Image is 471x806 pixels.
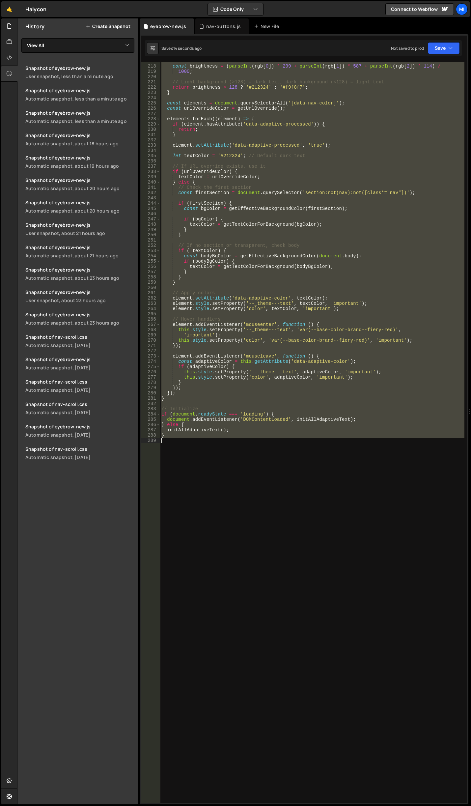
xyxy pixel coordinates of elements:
[21,397,138,419] a: Snapshot of nav-scroll.css Automatic snapshot, [DATE]
[25,132,134,138] div: Snapshot of eyebrow-new.js
[25,118,134,124] div: Automatic snapshot, less than a minute ago
[25,311,134,318] div: Snapshot of eyebrow-new.js
[25,208,134,214] div: Automatic snapshot, about 20 hours ago
[25,454,134,460] div: Automatic snapshot, [DATE]
[141,227,160,232] div: 249
[141,322,160,327] div: 267
[25,199,134,206] div: Snapshot of eyebrow-new.js
[161,45,202,51] div: Saved
[141,164,160,169] div: 237
[141,64,160,69] div: 218
[21,173,138,195] a: Snapshot of eyebrow-new.js Automatic snapshot, about 20 hours ago
[141,232,160,238] div: 250
[141,190,160,195] div: 242
[25,364,134,371] div: Automatic snapshot, [DATE]
[25,244,134,250] div: Snapshot of eyebrow-new.js
[141,390,160,396] div: 280
[21,61,138,83] a: Snapshot of eyebrow-new.jsUser snapshot, less than a minute ago
[25,387,134,393] div: Automatic snapshot, [DATE]
[385,3,454,15] a: Connect to Webflow
[25,177,134,183] div: Snapshot of eyebrow-new.js
[25,409,134,416] div: Automatic snapshot, [DATE]
[141,153,160,158] div: 235
[25,23,44,30] h2: History
[25,140,134,147] div: Automatic snapshot, about 18 hours ago
[21,240,138,263] a: Snapshot of eyebrow-new.js Automatic snapshot, about 21 hours ago
[25,110,134,116] div: Snapshot of eyebrow-new.js
[1,1,17,17] a: 🤙
[141,348,160,354] div: 272
[141,433,160,438] div: 288
[141,238,160,243] div: 251
[141,248,160,253] div: 253
[141,243,160,248] div: 252
[141,301,160,306] div: 263
[141,427,160,433] div: 287
[25,155,134,161] div: Snapshot of eyebrow-new.js
[141,327,160,332] div: 268
[141,317,160,322] div: 266
[141,274,160,280] div: 258
[141,359,160,364] div: 274
[25,297,134,303] div: User snapshot, about 23 hours ago
[141,174,160,180] div: 239
[141,285,160,290] div: 260
[21,419,138,442] a: Snapshot of eyebrow-new.js Automatic snapshot, [DATE]
[25,356,134,362] div: Snapshot of eyebrow-new.js
[141,406,160,412] div: 283
[141,306,160,311] div: 264
[25,5,46,13] div: Halycon
[21,106,138,128] a: Snapshot of eyebrow-new.jsAutomatic snapshot, less than a minute ago
[141,332,160,338] div: 269
[141,180,160,185] div: 240
[21,330,138,352] a: Snapshot of nav-scroll.css Automatic snapshot, [DATE]
[21,263,138,285] a: Snapshot of eyebrow-new.js Automatic snapshot, about 23 hours ago
[208,3,263,15] button: Code Only
[21,195,138,218] a: Snapshot of eyebrow-new.js Automatic snapshot, about 20 hours ago
[25,289,134,295] div: Snapshot of eyebrow-new.js
[206,23,241,30] div: nav-buttons.js
[141,343,160,348] div: 271
[141,417,160,422] div: 285
[141,111,160,116] div: 227
[141,116,160,122] div: 228
[141,253,160,259] div: 254
[141,296,160,301] div: 262
[141,401,160,406] div: 282
[141,364,160,369] div: 275
[141,137,160,143] div: 232
[141,311,160,317] div: 265
[25,423,134,430] div: Snapshot of eyebrow-new.js
[141,354,160,359] div: 273
[141,380,160,385] div: 278
[173,45,202,51] div: 14 seconds ago
[141,422,160,427] div: 286
[141,85,160,90] div: 222
[25,275,134,281] div: Automatic snapshot, about 23 hours ago
[141,69,160,74] div: 219
[25,320,134,326] div: Automatic snapshot, about 23 hours ago
[25,96,134,102] div: Automatic snapshot, less than a minute ago
[141,90,160,95] div: 223
[25,267,134,273] div: Snapshot of eyebrow-new.js
[141,148,160,153] div: 234
[428,42,460,54] button: Save
[21,83,138,106] a: Snapshot of eyebrow-new.jsAutomatic snapshot, less than a minute ago
[25,334,134,340] div: Snapshot of nav-scroll.css
[141,101,160,106] div: 225
[141,369,160,375] div: 276
[25,73,134,79] div: User snapshot, less than a minute ago
[25,342,134,348] div: Automatic snapshot, [DATE]
[21,151,138,173] a: Snapshot of eyebrow-new.js Automatic snapshot, about 19 hours ago
[25,230,134,236] div: User snapshot, about 21 hours ago
[141,269,160,274] div: 257
[141,206,160,211] div: 245
[141,280,160,285] div: 259
[141,201,160,206] div: 244
[141,95,160,101] div: 224
[25,401,134,407] div: Snapshot of nav-scroll.css
[25,432,134,438] div: Automatic snapshot, [DATE]
[25,185,134,191] div: Automatic snapshot, about 20 hours ago
[141,195,160,201] div: 243
[141,158,160,164] div: 236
